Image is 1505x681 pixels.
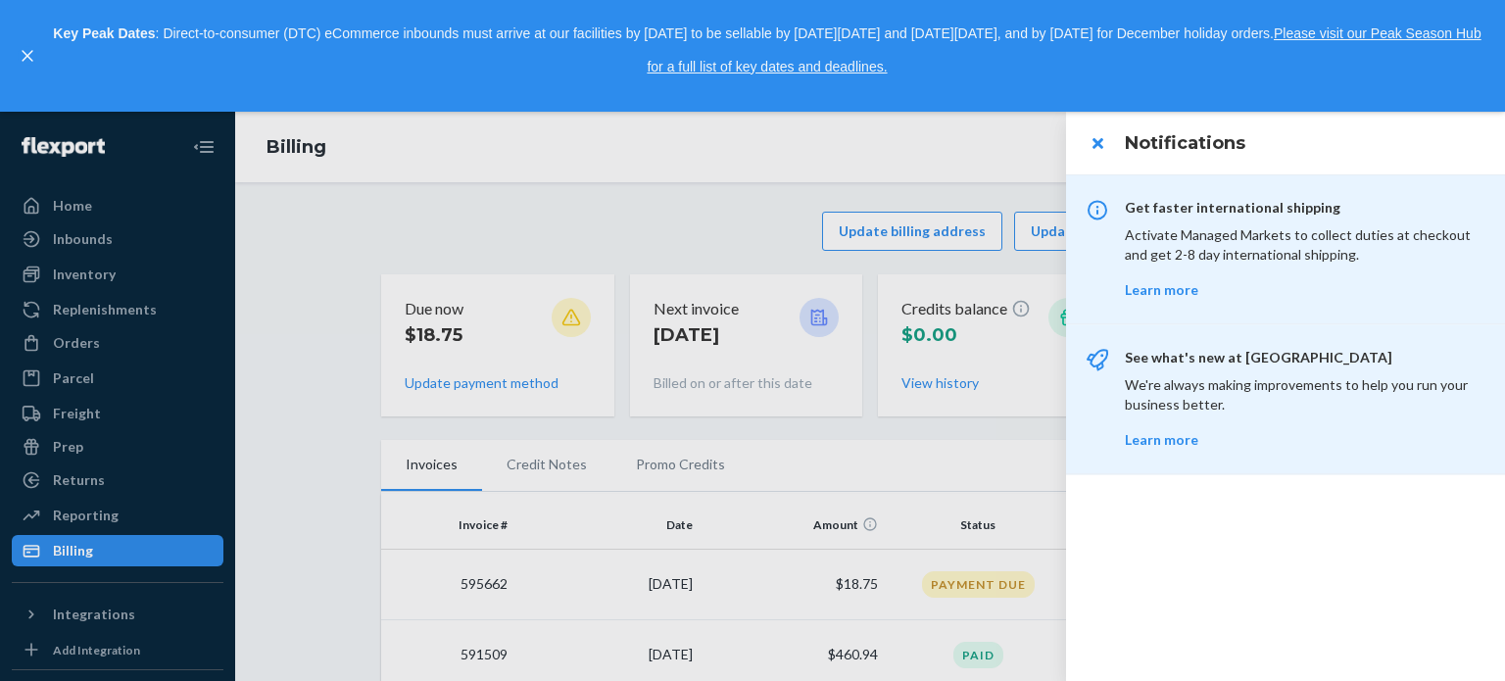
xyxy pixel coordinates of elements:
button: close, [18,46,37,66]
p: We're always making improvements to help you run your business better. [1125,375,1481,414]
a: Learn more [1125,431,1198,448]
p: See what's new at [GEOGRAPHIC_DATA] [1125,348,1481,367]
p: : Direct-to-consumer (DTC) eCommerce inbounds must arrive at our facilities by [DATE] to be sella... [47,18,1487,83]
p: Get faster international shipping [1125,198,1481,218]
a: Please visit our Peak Season Hub for a full list of key dates and deadlines. [647,25,1481,74]
button: close [1078,123,1117,163]
p: Activate Managed Markets to collect duties at checkout and get 2-8 day international shipping. [1125,225,1481,265]
h3: Notifications [1125,130,1481,156]
strong: Key Peak Dates [53,25,155,41]
a: Learn more [1125,281,1198,298]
